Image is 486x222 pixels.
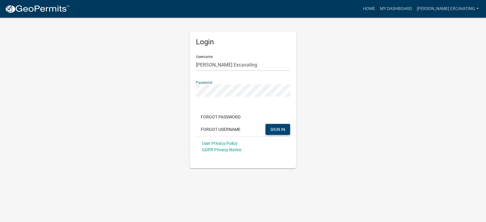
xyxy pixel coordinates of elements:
[270,127,285,131] span: SIGN IN
[202,147,241,152] a: GDPR Privacy Notice
[265,124,290,135] button: SIGN IN
[196,38,290,46] h5: Login
[202,141,238,146] a: User Privacy Policy
[378,3,414,15] a: My Dashboard
[361,3,378,15] a: Home
[414,3,481,15] a: [PERSON_NAME] Excavating
[196,124,245,135] button: Forgot Username
[196,111,245,122] button: Forgot Password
